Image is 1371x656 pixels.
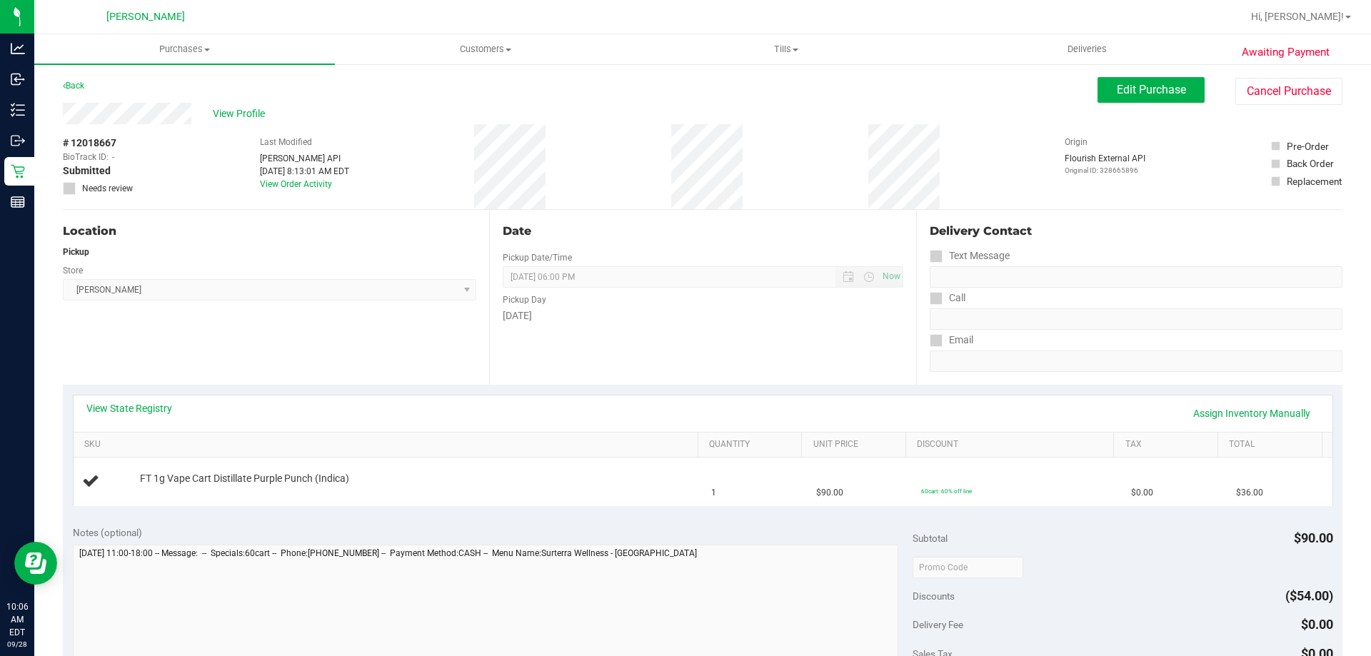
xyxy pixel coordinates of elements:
[1125,439,1212,450] a: Tax
[930,223,1342,240] div: Delivery Contact
[63,136,116,151] span: # 12018667
[63,264,83,277] label: Store
[1251,11,1344,22] span: Hi, [PERSON_NAME]!
[1131,486,1153,500] span: $0.00
[503,293,546,306] label: Pickup Day
[63,223,476,240] div: Location
[73,527,142,538] span: Notes (optional)
[1287,139,1329,153] div: Pre-Order
[6,639,28,650] p: 09/28
[1235,78,1342,105] button: Cancel Purchase
[112,151,114,163] span: -
[213,106,270,121] span: View Profile
[1301,617,1333,632] span: $0.00
[930,266,1342,288] input: Format: (999) 999-9999
[84,439,692,450] a: SKU
[1287,156,1334,171] div: Back Order
[1117,83,1186,96] span: Edit Purchase
[11,195,25,209] inline-svg: Reports
[63,163,111,178] span: Submitted
[34,34,335,64] a: Purchases
[1294,530,1333,545] span: $90.00
[503,251,572,264] label: Pickup Date/Time
[709,439,796,450] a: Quantity
[1229,439,1316,450] a: Total
[1287,174,1342,188] div: Replacement
[11,103,25,117] inline-svg: Inventory
[816,486,843,500] span: $90.00
[930,330,973,350] label: Email
[1065,136,1088,148] label: Origin
[636,43,935,56] span: Tills
[1098,77,1205,103] button: Edit Purchase
[260,165,349,178] div: [DATE] 8:13:01 AM EDT
[63,247,89,257] strong: Pickup
[260,179,332,189] a: View Order Activity
[336,43,635,56] span: Customers
[82,182,133,195] span: Needs review
[260,136,312,148] label: Last Modified
[917,439,1108,450] a: Discount
[913,583,955,609] span: Discounts
[636,34,936,64] a: Tills
[913,619,963,630] span: Delivery Fee
[11,133,25,148] inline-svg: Outbound
[106,11,185,24] span: [PERSON_NAME]
[1065,152,1145,176] div: Flourish External API
[1285,588,1333,603] span: ($54.00)
[11,41,25,56] inline-svg: Analytics
[813,439,900,450] a: Unit Price
[14,542,57,585] iframe: Resource center
[921,488,972,495] span: 60cart: 60% off line
[930,288,965,308] label: Call
[1184,401,1320,425] a: Assign Inventory Manually
[1242,44,1330,61] span: Awaiting Payment
[86,401,172,415] a: View State Registry
[1048,43,1126,56] span: Deliveries
[140,472,349,485] span: FT 1g Vape Cart Distillate Purple Punch (Indica)
[937,34,1237,64] a: Deliveries
[503,223,903,240] div: Date
[913,533,948,544] span: Subtotal
[503,308,903,323] div: [DATE]
[260,152,349,165] div: [PERSON_NAME] API
[34,43,335,56] span: Purchases
[11,164,25,178] inline-svg: Retail
[913,557,1023,578] input: Promo Code
[335,34,636,64] a: Customers
[63,151,109,163] span: BioTrack ID:
[930,246,1010,266] label: Text Message
[1236,486,1263,500] span: $36.00
[6,600,28,639] p: 10:06 AM EDT
[1065,165,1145,176] p: Original ID: 328665896
[930,308,1342,330] input: Format: (999) 999-9999
[711,486,716,500] span: 1
[63,81,84,91] a: Back
[11,72,25,86] inline-svg: Inbound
